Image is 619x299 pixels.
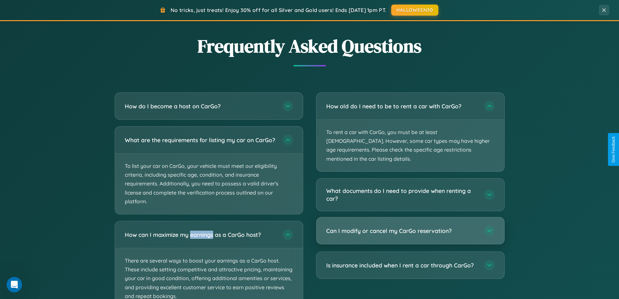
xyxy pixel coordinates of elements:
[125,136,276,144] h3: What are the requirements for listing my car on CarGo?
[326,102,478,110] h3: How old do I need to be to rent a car with CarGo?
[115,154,303,214] p: To list your car on CarGo, your vehicle must meet our eligibility criteria, including specific ag...
[6,277,22,292] iframe: Intercom live chat
[326,261,478,269] h3: Is insurance included when I rent a car through CarGo?
[611,136,616,163] div: Give Feedback
[125,231,276,239] h3: How can I maximize my earnings as a CarGo host?
[115,34,505,59] h2: Frequently Asked Questions
[316,120,504,171] p: To rent a car with CarGo, you must be at least [DEMOGRAPHIC_DATA]. However, some car types may ha...
[326,187,478,203] h3: What documents do I need to provide when renting a car?
[125,102,276,110] h3: How do I become a host on CarGo?
[391,5,438,16] button: HALLOWEEN30
[326,227,478,235] h3: Can I modify or cancel my CarGo reservation?
[171,7,386,13] span: No tricks, just treats! Enjoy 30% off for all Silver and Gold users! Ends [DATE] 1pm PT.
